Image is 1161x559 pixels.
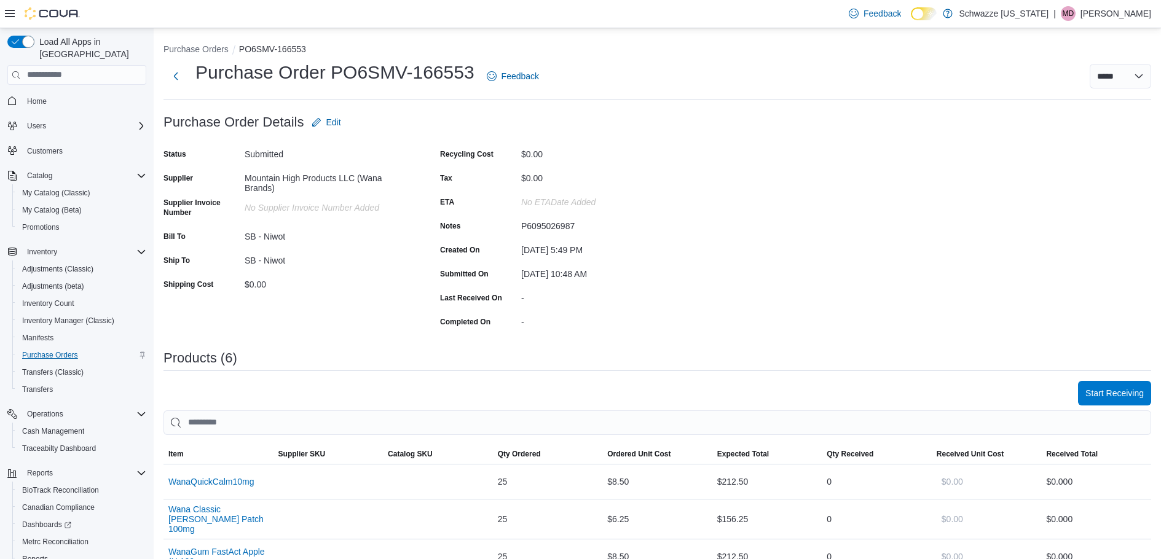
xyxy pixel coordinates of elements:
[17,365,89,380] a: Transfers (Classic)
[163,444,274,464] button: Item
[163,43,1151,58] nav: An example of EuiBreadcrumbs
[1046,474,1146,489] div: $0.00 0
[1080,6,1151,21] p: [PERSON_NAME]
[911,7,937,20] input: Dark Mode
[163,44,229,54] button: Purchase Orders
[602,469,712,494] div: $8.50
[27,409,63,419] span: Operations
[521,288,686,303] div: -
[34,36,146,60] span: Load All Apps in [GEOGRAPHIC_DATA]
[17,203,87,217] a: My Catalog (Beta)
[168,449,184,459] span: Item
[440,221,460,231] label: Notes
[27,121,46,131] span: Users
[17,220,146,235] span: Promotions
[278,449,326,459] span: Supplier SKU
[245,144,409,159] div: Submitted
[521,264,686,279] div: [DATE] 10:48 AM
[22,350,78,360] span: Purchase Orders
[22,367,84,377] span: Transfers (Classic)
[1041,444,1151,464] button: Received Total
[27,247,57,257] span: Inventory
[440,149,494,159] label: Recycling Cost
[17,500,100,515] a: Canadian Compliance
[27,96,47,106] span: Home
[163,279,213,289] label: Shipping Cost
[17,517,76,532] a: Dashboards
[2,142,151,160] button: Customers
[163,149,186,159] label: Status
[22,168,146,183] span: Catalog
[822,444,932,464] button: Qty Received
[521,192,686,207] div: No ETADate added
[22,205,82,215] span: My Catalog (Beta)
[163,232,186,241] label: Bill To
[17,382,58,397] a: Transfers
[521,144,686,159] div: $0.00
[163,64,188,88] button: Next
[17,220,65,235] a: Promotions
[17,483,146,498] span: BioTrack Reconciliation
[17,348,146,362] span: Purchase Orders
[12,440,151,457] button: Traceabilty Dashboard
[1078,381,1151,405] button: Start Receiving
[17,382,146,397] span: Transfers
[17,534,146,549] span: Metrc Reconciliation
[2,464,151,482] button: Reports
[482,64,544,88] a: Feedback
[440,173,452,183] label: Tax
[493,469,603,494] div: 25
[12,516,151,533] a: Dashboards
[440,197,454,207] label: ETA
[22,385,53,394] span: Transfers
[12,201,151,219] button: My Catalog (Beta)
[521,168,686,183] div: $0.00
[827,449,873,459] span: Qty Received
[195,60,474,85] h1: Purchase Order PO6SMV-166553
[521,240,686,255] div: [DATE] 5:49 PM
[17,313,119,328] a: Inventory Manager (Classic)
[17,534,93,549] a: Metrc Reconciliation
[1046,449,1098,459] span: Received Total
[2,243,151,260] button: Inventory
[17,330,58,345] a: Manifests
[12,364,151,381] button: Transfers (Classic)
[17,262,146,276] span: Adjustments (Classic)
[17,365,146,380] span: Transfers (Classic)
[17,424,146,439] span: Cash Management
[17,441,101,456] a: Traceabilty Dashboard
[864,7,901,20] span: Feedback
[12,423,151,440] button: Cash Management
[2,405,151,423] button: Operations
[2,117,151,135] button: Users
[17,330,146,345] span: Manifests
[22,244,146,259] span: Inventory
[2,167,151,184] button: Catalog
[12,381,151,398] button: Transfers
[942,513,963,525] span: $0.00
[440,317,490,327] label: Completed On
[17,296,146,311] span: Inventory Count
[12,219,151,236] button: Promotions
[326,116,341,128] span: Edit
[22,502,95,512] span: Canadian Compliance
[17,186,146,200] span: My Catalog (Classic)
[22,222,60,232] span: Promotions
[163,351,237,365] h3: Products (6)
[22,264,93,274] span: Adjustments (Classic)
[22,188,90,198] span: My Catalog (Classic)
[942,475,963,488] span: $0.00
[822,507,932,531] div: 0
[245,198,409,213] div: No Supplier Invoice Number added
[17,296,79,311] a: Inventory Count
[22,94,52,109] a: Home
[22,520,71,530] span: Dashboards
[17,348,83,362] a: Purchase Orders
[844,1,906,26] a: Feedback
[12,482,151,499] button: BioTrack Reconciliation
[22,143,146,158] span: Customers
[22,316,114,326] span: Inventory Manager (Classic)
[1046,512,1146,526] div: $0.00 0
[712,444,822,464] button: Expected Total
[937,507,968,531] button: $0.00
